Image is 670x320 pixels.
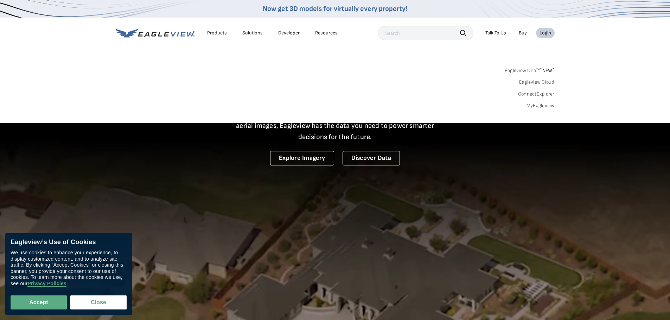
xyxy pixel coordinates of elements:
a: Buy [519,30,527,36]
input: Search [378,26,473,40]
div: Resources [315,30,338,36]
a: Privacy Policies [27,281,66,287]
a: Discover Data [343,151,400,165]
a: Developer [278,30,300,36]
div: Login [540,30,551,36]
a: ConnectExplorer [518,91,555,97]
a: MyEagleview [527,103,555,109]
div: Products [207,30,227,36]
p: A new era starts here. Built on more than 3.5 billion high-resolution aerial images, Eagleview ha... [228,109,443,143]
div: Eagleview’s Use of Cookies [11,239,127,246]
a: Now get 3D models for virtually every property! [263,5,407,13]
div: We use cookies to enhance your experience, to display customized content, and to analyze site tra... [11,250,127,287]
button: Accept [11,295,67,309]
div: Solutions [242,30,263,36]
div: Talk To Us [485,30,506,36]
button: Close [70,295,127,309]
span: NEW [540,67,554,73]
a: Eagleview One™*NEW* [505,65,555,73]
a: Explore Imagery [270,151,334,165]
a: Eagleview Cloud [519,79,555,85]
